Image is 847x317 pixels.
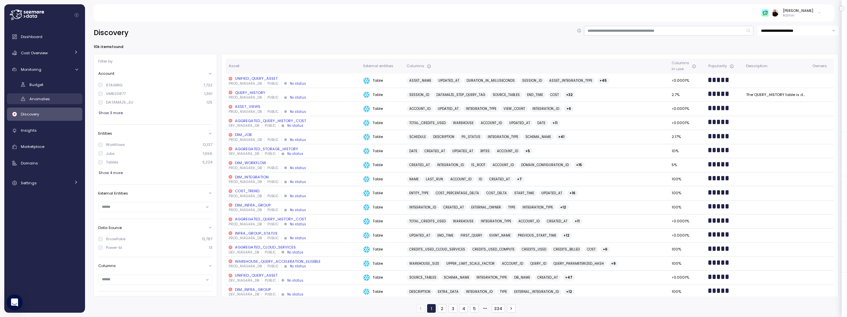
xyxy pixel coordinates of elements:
[229,216,358,226] a: AGGREGATED_QUERY_HISTORY_COSTPROD_NIAGARA_DBPUBLICNo status
[409,106,430,112] span: ACCOUNT_ID
[21,67,41,72] span: Monitoring
[463,106,499,112] a: INTEGRATION_TYPE
[476,176,485,182] a: ID
[407,106,433,112] a: ACCOUNT_ID
[783,13,813,18] p: Admin
[409,162,430,168] span: CREATED_AT
[464,78,517,84] a: DURATION_IN_MILLISECONDS
[441,275,472,281] a: SCHEMA_NAME
[519,247,549,252] a: CREDITS_USED
[516,218,542,224] a: ACCOUNT_ID
[532,106,559,112] span: INTEGRATION_ID
[435,106,461,112] a: UPDATED_AT
[550,92,559,98] span: COST
[229,104,358,114] a: ASSET_VIEWSPROD_NIAGARA_DBPUBLICNo status
[290,95,306,100] div: No status
[106,100,133,105] div: DATAMAZE_EU
[290,81,306,86] div: No status
[229,231,358,236] div: INFRA_GROUP_STATUS
[409,289,430,295] span: DESCRIPTION
[7,176,82,190] a: Settings
[7,79,82,90] a: Budget
[99,168,123,177] span: Show 4 more
[203,82,212,88] p: 7,722
[436,92,485,98] span: DATAMAZE_STEP_QUERY_TAG
[106,91,126,96] div: VMB20877
[463,289,495,295] a: INTEGRATION_ID
[229,166,262,170] p: PROD_NIAGARA_DB
[229,146,358,156] a: AGGREGATED_STORAGE_HISTORYDEV_NIAGARA_DBPUBLICNo status
[409,247,465,252] span: CREDITS_USED_CLOUD_SERVICES
[530,106,562,112] a: INTEGRATION_ID
[407,289,433,295] a: DESCRIPTION
[409,176,419,182] span: NAME
[478,120,505,126] a: ACCOUNT_ID
[434,92,488,98] a: DATAMAZE_STEP_QUERY_TAG
[409,275,436,281] span: SOURCE_TABLES
[409,120,446,126] span: TOTAL_CREDITS_USED
[426,176,443,182] span: LAST_RUN
[287,152,303,156] div: No status
[554,247,580,252] span: CREDITS_BILLED
[507,120,533,126] a: UPDATED_AT
[229,160,358,165] div: DIM_WORKFLOW
[267,236,279,241] p: PUBLIC
[106,82,122,88] div: STAGING
[450,120,476,126] a: WAREHOUSE
[407,176,421,182] a: NAME
[493,162,514,168] span: ACCOUNT_ID
[98,168,123,178] button: Show 4 more
[492,304,505,313] button: 334
[470,247,517,252] a: CREDITS_USED_COMPUTE
[479,176,482,182] span: ID
[493,92,520,98] span: SOURCE_TABLES
[471,204,501,210] span: EXTERNAL_OWNER
[443,204,464,210] span: CREATED_AT
[537,275,558,281] span: CREATED_AT
[267,110,279,114] p: PUBLIC
[525,134,551,140] span: SCHEMA_NAME
[229,222,262,227] p: PROD_NIAGARA_DB
[497,148,518,154] span: ACCOUNT_ID
[746,92,807,97] div: The QUERY_HISTORY table is designed to provide a comprehensive log of query executions within a d...
[427,304,436,313] button: 1
[484,190,510,196] a: COST_DELTA
[746,63,807,69] div: Description
[444,261,497,267] a: UPPER_LIMIT_SCALE_FACTOR
[490,92,522,98] a: SOURCE_TABLES
[21,160,38,166] span: Domains
[229,292,259,297] p: DEV_NIAGARA_DB
[499,261,526,267] a: ACCOUNT_ID
[229,81,262,86] p: PROD_NIAGARA_DB
[267,95,279,100] p: PUBLIC
[474,275,510,281] a: INTEGRATION_TYPE
[409,78,431,84] span: ASSET_NAME
[423,176,446,182] a: LAST_RUN
[535,275,561,281] a: CREATED_AT
[467,78,515,84] span: DURATION_IN_MILLISECONDS
[29,82,43,87] span: Budget
[229,76,358,86] a: UNIFIED_QUERY_ASSETPROD_NIAGARA_DBPUBLICNo status
[287,250,303,255] div: No status
[547,78,595,84] a: ASSET_INTEGRATION_TYPE
[94,28,128,38] h2: Discovery
[229,174,358,184] a: DIM_INTEGRATIONPROD_NIAGARA_DBPUBLICNo status
[433,134,454,140] span: DESCRIPTION
[512,275,533,281] a: DB_NAME
[468,204,504,210] a: EXTERNAL_OWNER
[229,236,262,241] p: PROD_NIAGARA_DB
[206,100,212,105] p: 125
[522,247,546,252] span: CREDITS_USED
[407,275,439,281] a: SOURCE_TABLES
[509,120,530,126] span: UPDATED_AT
[267,166,279,170] p: PUBLIC
[229,104,358,109] div: ASSET_VIEWS
[453,218,473,224] span: WAREHOUSE
[487,233,513,239] a: EVENT_NAME
[229,194,262,199] p: PROD_NIAGARA_DB
[502,261,523,267] span: ACCOUNT_ID
[229,180,262,184] p: PROD_NIAGARA_DB
[772,9,779,16] img: ALV-UjVJcbn2bLV2NbUDR3-XgEEeDVPzaNkLhrZGhVt1zu5Yld5yiLEmDugDeQb__uCEn3xfHwz0zWw2KG2lmYH-HYgCIgRBw...
[290,180,306,184] div: No status
[535,120,548,126] a: DATE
